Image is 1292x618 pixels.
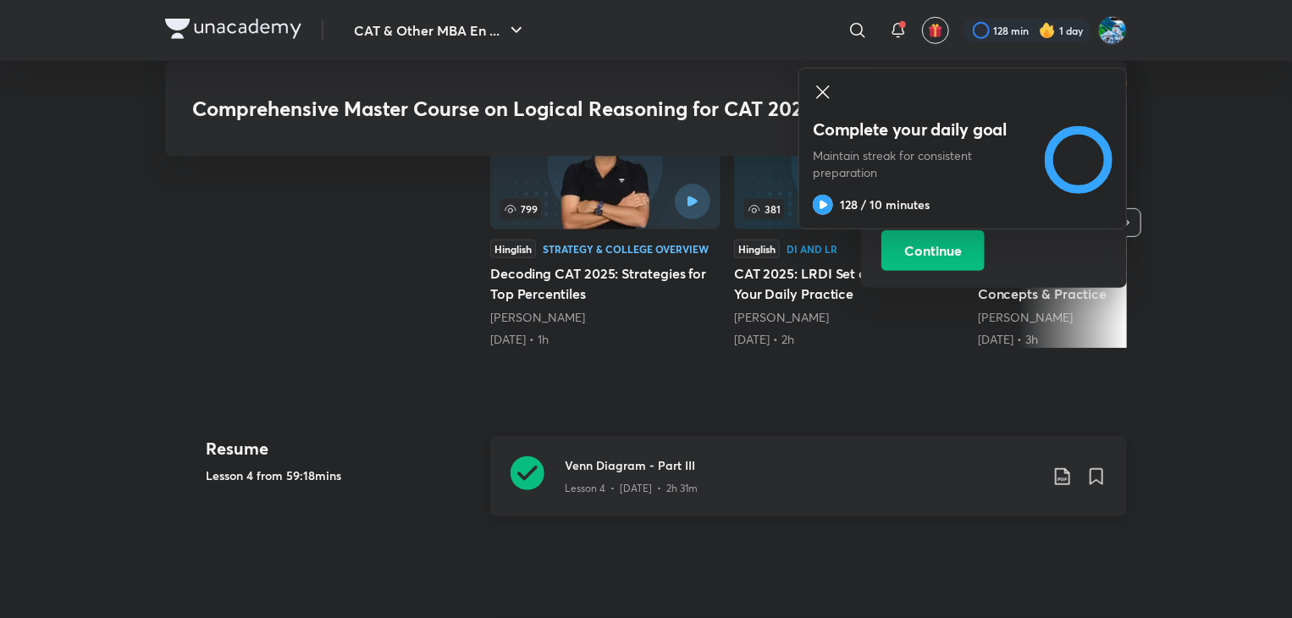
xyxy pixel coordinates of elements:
button: avatar [922,17,949,44]
a: 381HinglishDI and LRCAT 2025: LRDI Set of the Day 2 - Your Daily Practice[PERSON_NAME][DATE] • 2h [734,97,964,348]
a: Decoding CAT 2025: Strategies for Top Percentiles [490,97,721,348]
img: streak [1039,22,1056,39]
h3: Comprehensive Master Course on Logical Reasoning for CAT 2025 [192,97,855,121]
h6: 128 / 10 minutes [840,196,930,213]
h5: Decoding CAT 2025: Strategies for Top Percentiles [490,263,721,304]
a: 799HinglishStrategy & College OverviewDecoding CAT 2025: Strategies for Top Percentiles[PERSON_NA... [490,97,721,348]
p: Maintain streak for consistent preparation [813,147,1033,181]
h4: Complete your daily goal [813,119,1033,141]
div: DI and LR [787,244,837,254]
span: 381 [744,199,784,219]
div: Ravi Kumar [734,309,964,326]
img: Company Logo [165,19,301,39]
div: Ravi Kumar [490,309,721,326]
p: Lesson 4 • [DATE] • 2h 31m [565,481,698,496]
h4: Resume [206,436,477,461]
div: Hinglish [734,240,780,258]
div: 17th Jun • 3h [978,331,1208,348]
a: CAT 2025: LRDI Set of the Day 2 - Your Daily Practice [734,97,964,348]
div: 9th May • 2h [734,331,964,348]
img: Tushar Kumar [1098,16,1127,45]
a: [PERSON_NAME] [978,309,1073,325]
h5: CAT 2025: LRDI Set of the Day 2 - Your Daily Practice [734,263,964,304]
img: avatar [928,23,943,38]
a: Company Logo [165,19,301,43]
button: Continue [881,230,985,271]
button: CAT & Other MBA En ... [344,14,537,47]
div: 19th Apr • 1h [490,331,721,348]
div: Ravi Kumar [978,309,1208,326]
h5: Lesson 4 from 59:18mins [206,466,477,484]
h3: Venn Diagram - Part III [565,456,1039,474]
span: 799 [500,199,541,219]
a: Venn Diagram - Part IIILesson 4 • [DATE] • 2h 31m [490,436,1127,537]
div: Hinglish [490,240,536,258]
a: [PERSON_NAME] [490,309,585,325]
div: Strategy & College Overview [543,244,709,254]
a: [PERSON_NAME] [734,309,829,325]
